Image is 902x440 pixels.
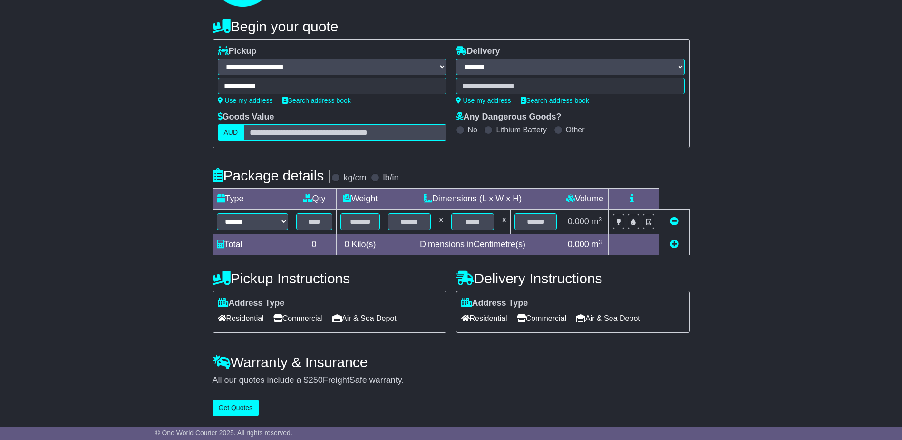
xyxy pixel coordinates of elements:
[435,210,447,234] td: x
[384,234,561,255] td: Dimensions in Centimetre(s)
[456,270,690,286] h4: Delivery Instructions
[566,125,585,134] label: Other
[218,298,285,309] label: Address Type
[592,217,602,226] span: m
[517,311,566,326] span: Commercial
[218,124,244,141] label: AUD
[282,97,351,104] a: Search address book
[461,311,507,326] span: Residential
[468,125,477,134] label: No
[456,46,500,57] label: Delivery
[213,354,690,370] h4: Warranty & Insurance
[218,112,274,122] label: Goods Value
[273,311,323,326] span: Commercial
[599,216,602,223] sup: 3
[218,46,257,57] label: Pickup
[218,97,273,104] a: Use my address
[213,234,292,255] td: Total
[670,217,679,226] a: Remove this item
[383,173,398,183] label: lb/in
[344,240,349,249] span: 0
[155,429,292,437] span: © One World Courier 2025. All rights reserved.
[521,97,589,104] a: Search address book
[332,311,397,326] span: Air & Sea Depot
[599,239,602,246] sup: 3
[213,400,259,416] button: Get Quotes
[456,112,562,122] label: Any Dangerous Goods?
[461,298,528,309] label: Address Type
[213,189,292,210] td: Type
[498,210,510,234] td: x
[670,240,679,249] a: Add new item
[336,189,384,210] td: Weight
[384,189,561,210] td: Dimensions (L x W x H)
[213,375,690,386] div: All our quotes include a $ FreightSafe warranty.
[309,375,323,385] span: 250
[292,234,336,255] td: 0
[218,311,264,326] span: Residential
[568,217,589,226] span: 0.000
[456,97,511,104] a: Use my address
[213,270,446,286] h4: Pickup Instructions
[213,19,690,34] h4: Begin your quote
[213,168,332,183] h4: Package details |
[496,125,547,134] label: Lithium Battery
[336,234,384,255] td: Kilo(s)
[292,189,336,210] td: Qty
[343,173,366,183] label: kg/cm
[568,240,589,249] span: 0.000
[592,240,602,249] span: m
[576,311,640,326] span: Air & Sea Depot
[561,189,609,210] td: Volume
